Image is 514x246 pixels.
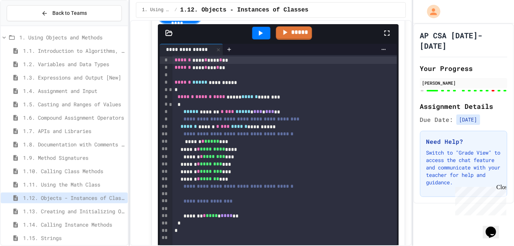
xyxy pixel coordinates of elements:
[23,127,125,135] span: 1.7. APIs and Libraries
[419,3,442,20] div: My Account
[23,154,125,162] span: 1.9. Method Signatures
[456,114,480,125] span: [DATE]
[452,184,507,216] iframe: chat widget
[23,207,125,215] span: 1.13. Creating and Initializing Objects: Constructors
[180,6,309,14] span: 1.12. Objects - Instances of Classes
[3,3,51,47] div: Chat with us now!Close
[7,5,122,21] button: Back to Teams
[426,137,501,146] h3: Need Help?
[23,181,125,188] span: 1.11. Using the Math Class
[422,80,505,86] div: [PERSON_NAME]
[420,115,453,124] span: Due Date:
[23,114,125,122] span: 1.6. Compound Assignment Operators
[420,63,507,74] h2: Your Progress
[23,234,125,242] span: 1.15. Strings
[23,74,125,81] span: 1.3. Expressions and Output [New]
[23,140,125,148] span: 1.8. Documentation with Comments and Preconditions
[52,9,87,17] span: Back to Teams
[175,7,177,13] span: /
[426,149,501,186] p: Switch to "Grade View" to access the chat feature and communicate with your teacher for help and ...
[23,167,125,175] span: 1.10. Calling Class Methods
[23,194,125,202] span: 1.12. Objects - Instances of Classes
[23,221,125,229] span: 1.14. Calling Instance Methods
[142,7,172,13] span: 1. Using Objects and Methods
[23,100,125,108] span: 1.5. Casting and Ranges of Values
[23,60,125,68] span: 1.2. Variables and Data Types
[420,30,507,51] h1: AP CSA [DATE]-[DATE]
[19,33,125,41] span: 1. Using Objects and Methods
[483,216,507,239] iframe: chat widget
[420,101,507,111] h2: Assignment Details
[23,47,125,55] span: 1.1. Introduction to Algorithms, Programming, and Compilers
[23,87,125,95] span: 1.4. Assignment and Input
